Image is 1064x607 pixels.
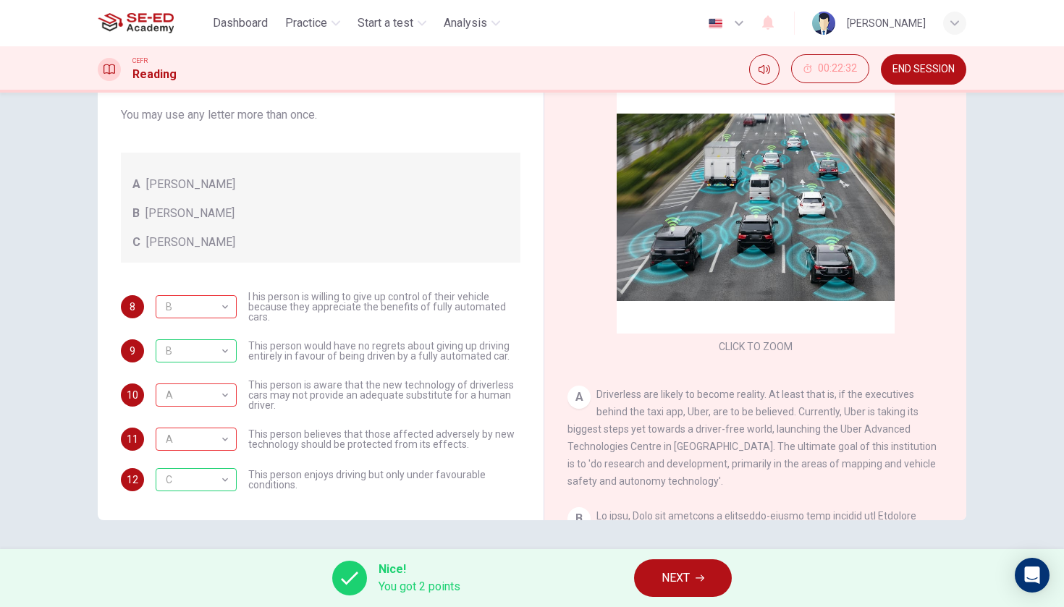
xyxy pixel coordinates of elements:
[146,234,235,251] span: [PERSON_NAME]
[706,18,725,29] img: en
[98,9,174,38] img: SE-ED Academy logo
[132,234,140,251] span: C
[156,375,232,416] div: A
[132,66,177,83] h1: Reading
[156,419,232,460] div: A
[127,390,138,400] span: 10
[892,64,955,75] span: END SESSION
[818,63,857,75] span: 00:22:32
[791,54,869,83] button: 00:22:32
[812,12,835,35] img: Profile picture
[156,331,232,372] div: B
[248,292,520,322] span: I his person is willing to give up control of their vehicle because they appreciate the benefits ...
[279,10,346,36] button: Practice
[156,339,237,362] div: B
[662,568,690,588] span: NEXT
[379,561,460,578] span: Nice!
[248,341,520,361] span: This person would have no regrets about giving up driving entirely in favour of being driven by a...
[248,470,520,490] span: This person enjoys driving but only under favourable conditions.
[634,559,732,597] button: NEXT
[749,54,780,85] div: Mute
[444,14,487,32] span: Analysis
[567,507,591,530] div: B
[248,380,520,410] span: This person is aware that the new technology of driverless cars may not provide an adequate subst...
[132,205,140,222] span: B
[146,176,235,193] span: [PERSON_NAME]
[156,286,232,328] div: B
[285,14,327,32] span: Practice
[352,10,432,36] button: Start a test
[207,10,274,36] button: Dashboard
[145,205,235,222] span: [PERSON_NAME]
[1015,558,1050,593] div: Open Intercom Messenger
[130,346,135,356] span: 9
[132,176,140,193] span: A
[156,459,232,501] div: C
[98,9,207,38] a: SE-ED Academy logo
[130,302,135,312] span: 8
[567,386,591,409] div: A
[881,54,966,85] button: END SESSION
[438,10,506,36] button: Analysis
[379,578,460,595] span: You got 2 points
[156,428,237,451] div: B
[127,434,138,444] span: 11
[127,475,138,485] span: 12
[248,429,520,449] span: This person believes that those affected adversely by new technology should be protected from its...
[358,14,413,32] span: Start a test
[567,389,937,487] span: Driverless are likely to become reality. At least that is, if the executives behind the taxi app,...
[847,14,926,32] div: [PERSON_NAME]
[791,54,869,85] div: Hide
[132,56,148,66] span: CEFR
[156,383,237,407] div: C
[213,14,268,32] span: Dashboard
[156,295,237,318] div: C
[156,468,237,491] div: C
